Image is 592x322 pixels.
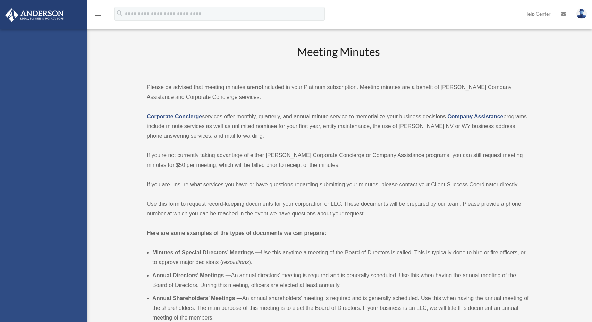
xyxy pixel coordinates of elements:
[147,44,530,73] h2: Meeting Minutes
[152,272,231,278] b: Annual Directors’ Meetings —
[152,271,530,290] li: An annual directors’ meeting is required and is generally scheduled. Use this when having the ann...
[152,249,261,255] b: Minutes of Special Directors’ Meetings —
[147,199,530,219] p: Use this form to request record-keeping documents for your corporation or LLC. These documents wi...
[147,230,327,236] strong: Here are some examples of the types of documents we can prepare:
[152,295,242,301] b: Annual Shareholders’ Meetings —
[3,8,66,22] img: Anderson Advisors Platinum Portal
[147,112,530,141] p: services offer monthly, quarterly, and annual minute service to memorialize your business decisio...
[152,248,530,267] li: Use this anytime a meeting of the Board of Directors is called. This is typically done to hire or...
[147,113,202,119] a: Corporate Concierge
[116,9,124,17] i: search
[576,9,587,19] img: User Pic
[255,84,263,90] strong: not
[147,151,530,170] p: If you’re not currently taking advantage of either [PERSON_NAME] Corporate Concierge or Company A...
[94,12,102,18] a: menu
[147,83,530,102] p: Please be advised that meeting minutes are included in your Platinum subscription. Meeting minute...
[222,259,249,265] em: resolutions
[147,180,530,189] p: If you are unsure what services you have or have questions regarding submitting your minutes, ple...
[94,10,102,18] i: menu
[447,113,503,119] a: Company Assistance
